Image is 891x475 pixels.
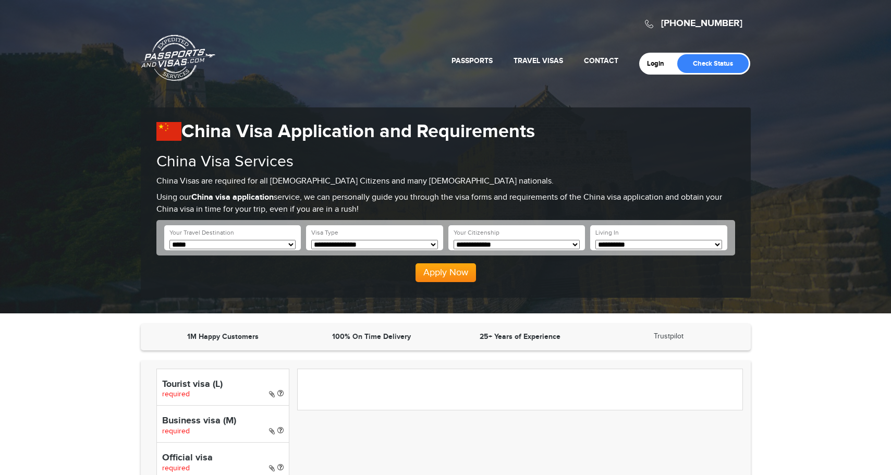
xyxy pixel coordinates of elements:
[595,228,619,237] label: Living In
[156,153,735,170] h2: China Visa Services
[416,263,476,282] button: Apply Now
[156,192,735,216] p: Using our service, we can personally guide you through the visa forms and requirements of the Chi...
[156,176,735,188] p: China Visas are required for all [DEMOGRAPHIC_DATA] Citizens and many [DEMOGRAPHIC_DATA] nationals.
[332,332,411,341] strong: 100% On Time Delivery
[451,56,493,65] a: Passports
[162,416,284,427] h4: Business visa (M)
[514,56,563,65] a: Travel Visas
[162,390,190,398] span: required
[677,54,749,73] a: Check Status
[661,18,742,29] a: [PHONE_NUMBER]
[169,228,234,237] label: Your Travel Destination
[191,192,274,202] strong: China visa application
[162,453,284,464] h4: Official visa
[647,59,672,68] a: Login
[141,34,215,81] a: Passports & [DOMAIN_NAME]
[162,427,190,435] span: required
[269,465,275,472] i: Paper Visa
[454,228,499,237] label: Your Citizenship
[162,380,284,390] h4: Tourist visa (L)
[269,428,275,435] i: Paper Visa
[162,464,190,472] span: required
[187,332,259,341] strong: 1M Happy Customers
[156,120,735,143] h1: China Visa Application and Requirements
[654,332,683,340] a: Trustpilot
[311,228,338,237] label: Visa Type
[480,332,560,341] strong: 25+ Years of Experience
[269,391,275,398] i: Paper Visa
[584,56,618,65] a: Contact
